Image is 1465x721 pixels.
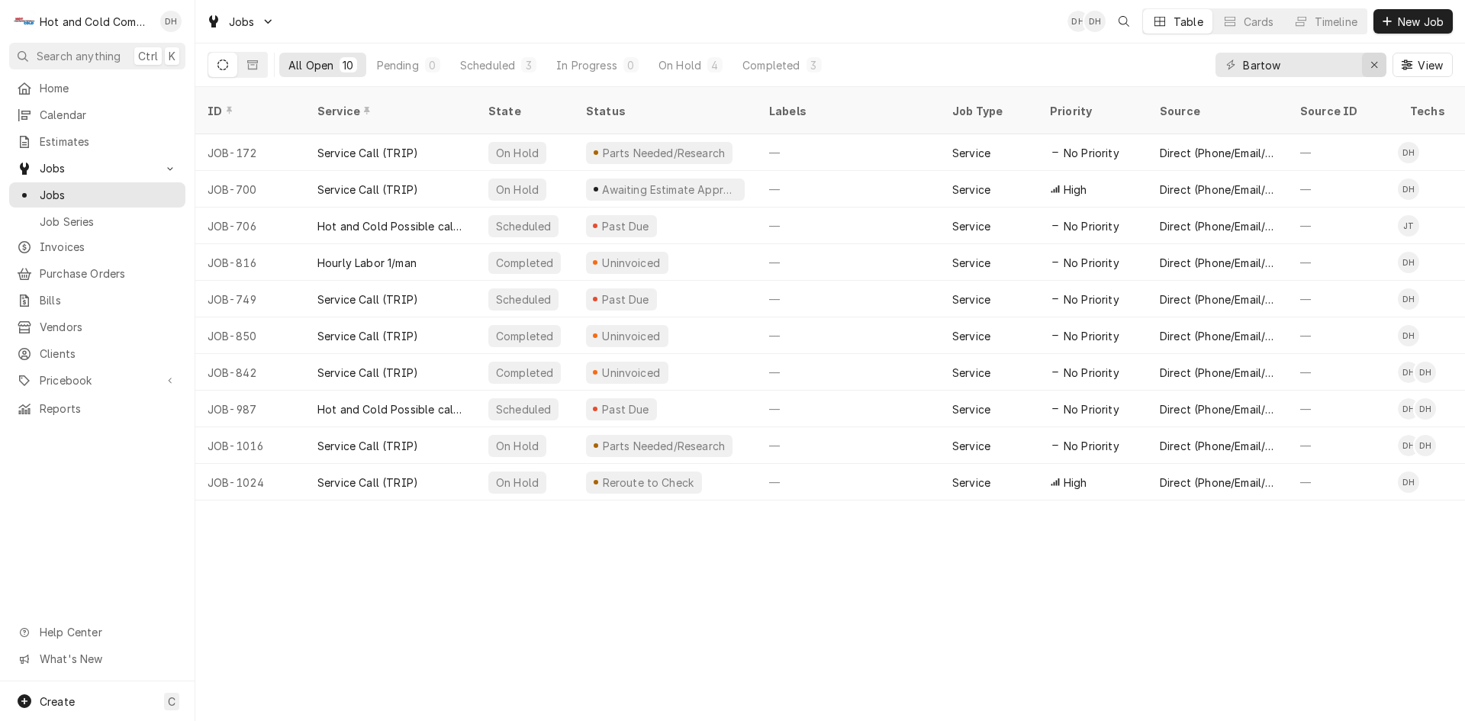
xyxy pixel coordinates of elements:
div: Cards [1244,14,1274,30]
div: Direct (Phone/Email/etc.) [1160,182,1276,198]
div: Direct (Phone/Email/etc.) [1160,365,1276,381]
div: Techs [1410,103,1447,119]
div: Past Due [600,218,652,234]
div: Service Call (TRIP) [317,145,418,161]
div: David Harris's Avatar [1398,252,1419,273]
div: Table [1174,14,1203,30]
div: Service Call (TRIP) [317,291,418,307]
span: Ctrl [138,48,158,64]
div: DH [1398,179,1419,200]
div: David Harris's Avatar [1398,142,1419,163]
div: Job Type [952,103,1025,119]
div: JOB-1024 [195,464,305,501]
span: Jobs [229,14,255,30]
span: Reports [40,401,178,417]
div: Past Due [600,291,652,307]
div: — [1288,244,1398,281]
div: DH [1398,142,1419,163]
div: — [757,391,940,427]
div: Direct (Phone/Email/etc.) [1160,218,1276,234]
div: Reroute to Check [600,475,695,491]
div: Hot and Cold Possible call Back [317,218,464,234]
div: JOB-842 [195,354,305,391]
div: Direct (Phone/Email/etc.) [1160,255,1276,271]
div: Scheduled [494,218,552,234]
div: — [757,208,940,244]
span: No Priority [1064,328,1119,344]
div: Pending [377,57,419,73]
a: Go to Help Center [9,620,185,645]
div: 10 [343,57,353,73]
span: Search anything [37,48,121,64]
div: Daryl Harris's Avatar [1398,288,1419,310]
span: Vendors [40,319,178,335]
span: No Priority [1064,291,1119,307]
div: Service [952,365,990,381]
span: Help Center [40,624,176,640]
div: 4 [710,57,720,73]
div: JOB-172 [195,134,305,171]
div: — [1288,134,1398,171]
div: Service Call (TRIP) [317,438,418,454]
button: Open search [1112,9,1136,34]
div: DH [1398,288,1419,310]
span: Calendar [40,107,178,123]
div: Hot and Cold Possible call Back [317,401,464,417]
div: — [757,464,940,501]
div: Service [952,328,990,344]
div: Scheduled [494,291,552,307]
a: Calendar [9,102,185,127]
div: — [1288,208,1398,244]
div: Service [952,401,990,417]
div: Service [952,475,990,491]
div: Source ID [1300,103,1383,119]
span: High [1064,182,1087,198]
span: Jobs [40,187,178,203]
div: Hourly Labor 1/man [317,255,417,271]
div: Direct (Phone/Email/etc.) [1160,145,1276,161]
div: Completed [742,57,800,73]
div: Daryl Harris's Avatar [1067,11,1089,32]
div: Completed [494,328,555,344]
div: Uninvoiced [600,255,662,271]
div: 0 [428,57,437,73]
div: DH [1398,252,1419,273]
a: Go to Jobs [9,156,185,181]
div: Service [952,218,990,234]
div: — [1288,391,1398,427]
div: Completed [494,255,555,271]
div: Completed [494,365,555,381]
div: Service [952,145,990,161]
div: Parts Needed/Research [600,145,726,161]
div: DH [1398,325,1419,346]
div: On Hold [658,57,701,73]
div: — [757,317,940,354]
div: JOB-850 [195,317,305,354]
div: Service Call (TRIP) [317,182,418,198]
button: New Job [1373,9,1453,34]
div: DH [1415,362,1436,383]
div: Service [952,438,990,454]
div: David Harris's Avatar [1415,435,1436,456]
div: State [488,103,562,119]
div: DH [1415,398,1436,420]
div: — [757,427,940,464]
span: Clients [40,346,178,362]
div: Direct (Phone/Email/etc.) [1160,401,1276,417]
a: Clients [9,341,185,366]
div: — [1288,317,1398,354]
a: Vendors [9,314,185,340]
div: ID [208,103,290,119]
div: Service [952,182,990,198]
div: 3 [524,57,533,73]
div: DH [1398,472,1419,493]
span: Home [40,80,178,96]
div: Uninvoiced [600,328,662,344]
div: JOB-987 [195,391,305,427]
div: Awaiting Estimate Approval [600,182,739,198]
div: In Progress [556,57,617,73]
div: JOB-816 [195,244,305,281]
div: 3 [810,57,819,73]
div: Uninvoiced [600,365,662,381]
div: — [757,281,940,317]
